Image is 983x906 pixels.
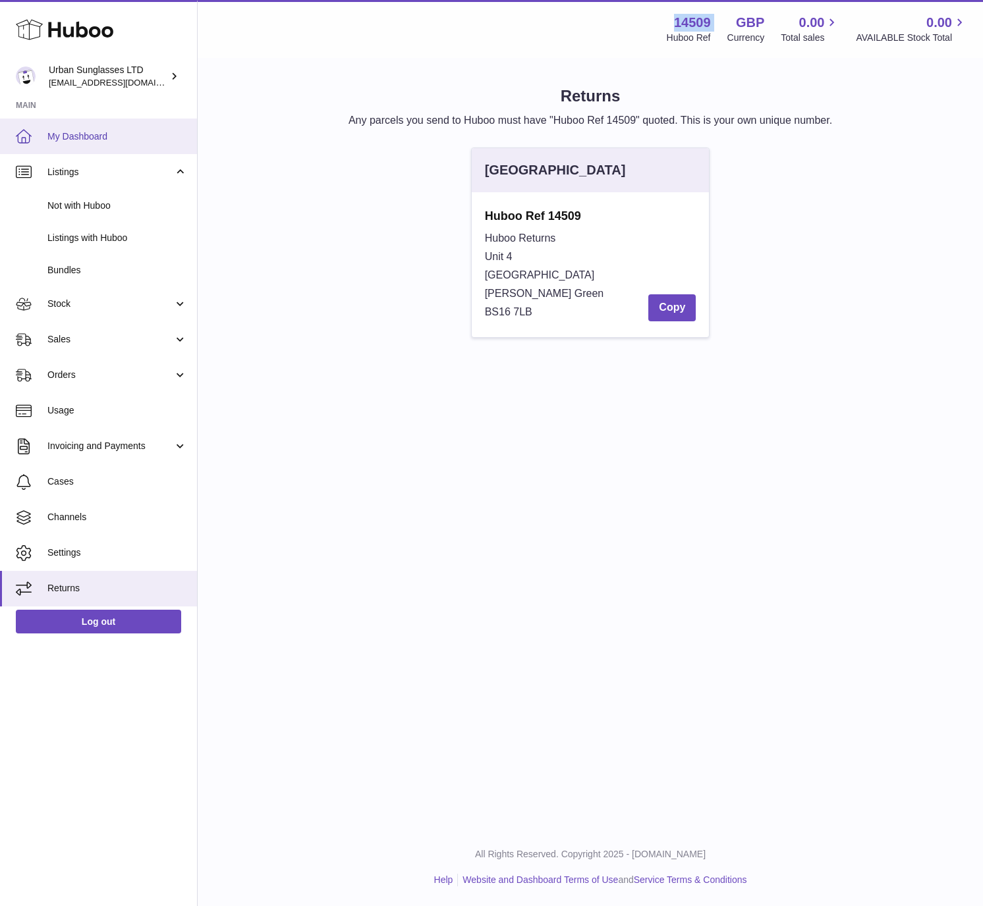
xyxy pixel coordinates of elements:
span: [PERSON_NAME] Green [485,288,604,299]
a: Log out [16,610,181,633]
a: Website and Dashboard Terms of Use [463,874,618,885]
span: Invoicing and Payments [47,440,173,452]
h1: Returns [219,86,962,107]
p: Any parcels you send to Huboo must have "Huboo Ref 14509" quoted. This is your own unique number. [219,113,962,128]
span: Settings [47,546,187,559]
span: Usage [47,404,187,417]
strong: 14509 [674,14,711,32]
img: info@urbansunglasses.co.uk [16,67,36,86]
div: Huboo Ref [667,32,711,44]
span: Not with Huboo [47,200,187,212]
span: Sales [47,333,173,346]
span: Unit 4 [485,251,513,262]
span: Orders [47,369,173,381]
span: 0.00 [926,14,952,32]
span: Channels [47,511,187,523]
span: Returns [47,582,187,595]
span: My Dashboard [47,130,187,143]
span: [GEOGRAPHIC_DATA] [485,269,595,280]
div: Urban Sunglasses LTD [49,64,167,89]
p: All Rights Reserved. Copyright 2025 - [DOMAIN_NAME] [208,848,972,861]
span: Listings [47,166,173,178]
li: and [458,874,746,886]
a: 0.00 Total sales [781,14,839,44]
span: Listings with Huboo [47,232,187,244]
span: [EMAIL_ADDRESS][DOMAIN_NAME] [49,77,194,88]
a: Help [434,874,453,885]
span: Bundles [47,264,187,277]
div: [GEOGRAPHIC_DATA] [485,161,626,179]
strong: Huboo Ref 14509 [485,208,696,224]
span: 0.00 [799,14,825,32]
strong: GBP [736,14,764,32]
span: BS16 7LB [485,306,532,317]
a: Service Terms & Conditions [634,874,747,885]
div: Currency [727,32,765,44]
span: Cases [47,475,187,488]
span: Huboo Returns [485,232,556,244]
span: AVAILABLE Stock Total [856,32,967,44]
span: Stock [47,298,173,310]
button: Copy [648,294,696,321]
a: 0.00 AVAILABLE Stock Total [856,14,967,44]
span: Total sales [781,32,839,44]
